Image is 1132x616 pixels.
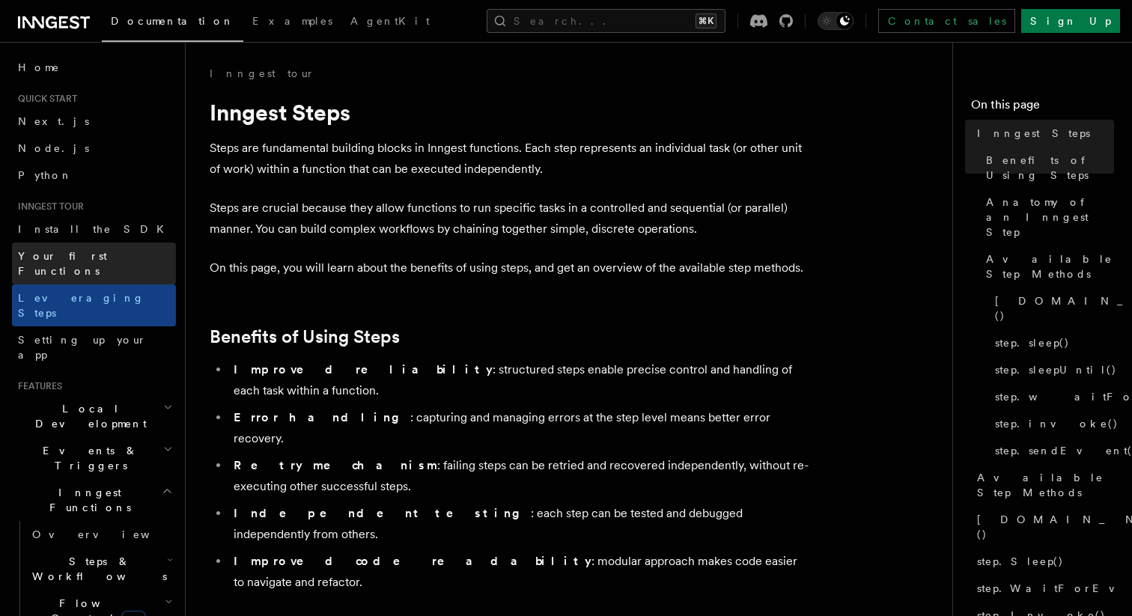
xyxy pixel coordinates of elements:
[12,326,176,368] a: Setting up your app
[210,257,809,278] p: On this page, you will learn about the benefits of using steps, and get an overview of the availa...
[210,326,400,347] a: Benefits of Using Steps
[12,437,176,479] button: Events & Triggers
[12,243,176,284] a: Your first Functions
[18,292,144,319] span: Leveraging Steps
[234,362,493,376] strong: Improved reliability
[986,251,1114,281] span: Available Step Methods
[12,380,62,392] span: Features
[234,506,531,520] strong: Independent testing
[977,126,1090,141] span: Inngest Steps
[12,162,176,189] a: Python
[12,485,162,515] span: Inngest Functions
[12,93,77,105] span: Quick start
[234,410,410,424] strong: Error handling
[971,548,1114,575] a: step.Sleep()
[1021,9,1120,33] a: Sign Up
[234,458,437,472] strong: Retry mechanism
[12,395,176,437] button: Local Development
[995,362,1117,377] span: step.sleepUntil()
[12,479,176,521] button: Inngest Functions
[12,401,163,431] span: Local Development
[971,464,1114,506] a: Available Step Methods
[989,437,1114,464] a: step.sendEvent()
[210,198,809,240] p: Steps are crucial because they allow functions to run specific tasks in a controlled and sequenti...
[989,287,1114,329] a: [DOMAIN_NAME]()
[12,284,176,326] a: Leveraging Steps
[12,201,84,213] span: Inngest tour
[18,115,89,127] span: Next.js
[18,142,89,154] span: Node.js
[980,189,1114,246] a: Anatomy of an Inngest Step
[12,54,176,81] a: Home
[18,334,147,361] span: Setting up your app
[243,4,341,40] a: Examples
[989,329,1114,356] a: step.sleep()
[229,551,809,593] li: : modular approach makes code easier to navigate and refactor.
[12,135,176,162] a: Node.js
[111,15,234,27] span: Documentation
[229,503,809,545] li: : each step can be tested and debugged independently from others.
[102,4,243,42] a: Documentation
[12,443,163,473] span: Events & Triggers
[487,9,725,33] button: Search...⌘K
[818,12,853,30] button: Toggle dark mode
[210,66,314,81] a: Inngest tour
[12,216,176,243] a: Install the SDK
[26,521,176,548] a: Overview
[12,108,176,135] a: Next.js
[977,470,1114,500] span: Available Step Methods
[989,383,1114,410] a: step.waitForEvent()
[341,4,439,40] a: AgentKit
[210,138,809,180] p: Steps are fundamental building blocks in Inngest functions. Each step represents an individual ta...
[971,575,1114,602] a: step.WaitForEvent()
[26,548,176,590] button: Steps & Workflows
[18,169,73,181] span: Python
[26,554,167,584] span: Steps & Workflows
[252,15,332,27] span: Examples
[878,9,1015,33] a: Contact sales
[980,246,1114,287] a: Available Step Methods
[971,120,1114,147] a: Inngest Steps
[989,356,1114,383] a: step.sleepUntil()
[696,13,716,28] kbd: ⌘K
[971,506,1114,548] a: [DOMAIN_NAME]()
[32,528,186,540] span: Overview
[986,153,1114,183] span: Benefits of Using Steps
[995,335,1070,350] span: step.sleep()
[18,250,107,277] span: Your first Functions
[229,455,809,497] li: : failing steps can be retried and recovered independently, without re-executing other successful...
[234,554,591,568] strong: Improved code readability
[350,15,430,27] span: AgentKit
[229,359,809,401] li: : structured steps enable precise control and handling of each task within a function.
[18,60,60,75] span: Home
[971,96,1114,120] h4: On this page
[989,410,1114,437] a: step.invoke()
[229,407,809,449] li: : capturing and managing errors at the step level means better error recovery.
[210,99,809,126] h1: Inngest Steps
[18,223,173,235] span: Install the SDK
[977,554,1064,569] span: step.Sleep()
[986,195,1114,240] span: Anatomy of an Inngest Step
[980,147,1114,189] a: Benefits of Using Steps
[995,416,1119,431] span: step.invoke()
